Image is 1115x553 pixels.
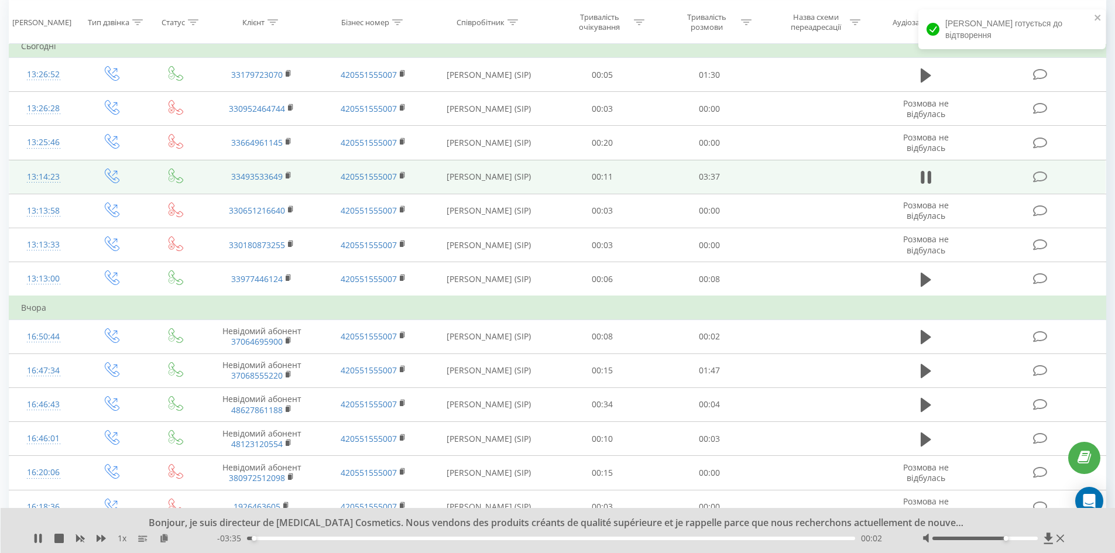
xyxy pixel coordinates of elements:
div: 13:26:52 [21,63,66,86]
td: 00:06 [549,262,656,297]
td: [PERSON_NAME] (SIP) [429,320,549,353]
div: Тривалість очікування [568,12,631,32]
a: 33664961145 [231,137,283,148]
a: 37068555220 [231,370,283,381]
a: 420551555007 [341,69,397,80]
span: 1 x [118,533,126,544]
a: 420551555007 [341,433,397,444]
div: Тип дзвінка [88,17,129,27]
a: 380972512098 [229,472,285,483]
div: 16:18:36 [21,496,66,518]
div: Тривалість розмови [675,12,738,32]
td: [PERSON_NAME] (SIP) [429,387,549,421]
td: Вчора [9,296,1106,320]
td: 00:03 [549,490,656,524]
a: 420551555007 [341,103,397,114]
td: 00:03 [549,228,656,262]
div: 16:20:06 [21,461,66,484]
span: Розмова не відбулась [903,462,949,483]
td: 00:04 [656,387,763,421]
td: [PERSON_NAME] (SIP) [429,194,549,228]
a: 33493533649 [231,171,283,182]
a: 420551555007 [341,501,397,512]
span: Розмова не відбулась [903,233,949,255]
td: 01:47 [656,353,763,387]
td: 00:15 [549,456,656,490]
td: 00:00 [656,126,763,160]
div: 13:13:00 [21,267,66,290]
span: 00:02 [861,533,882,544]
button: close [1094,13,1102,24]
td: 00:00 [656,456,763,490]
div: Назва схеми переадресації [784,12,847,32]
a: 330651216640 [229,205,285,216]
td: 03:37 [656,160,763,194]
div: 16:50:44 [21,325,66,348]
div: 13:26:28 [21,97,66,120]
td: [PERSON_NAME] (SIP) [429,228,549,262]
td: [PERSON_NAME] (SIP) [429,58,549,92]
span: Розмова не відбулась [903,132,949,153]
div: 13:25:46 [21,131,66,154]
a: 420551555007 [341,467,397,478]
div: 13:14:23 [21,166,66,188]
td: 00:03 [549,194,656,228]
a: 420551555007 [341,365,397,376]
a: 420551555007 [341,273,397,284]
div: Accessibility label [252,536,256,541]
a: 420551555007 [341,205,397,216]
a: 330180873255 [229,239,285,250]
td: 00:20 [549,126,656,160]
div: Бізнес номер [341,17,389,27]
td: Невідомий абонент [206,387,317,421]
td: Невідомий абонент [206,320,317,353]
div: [PERSON_NAME] готується до відтворення [918,9,1106,49]
td: 00:02 [656,320,763,353]
div: 16:47:34 [21,359,66,382]
a: 420551555007 [341,171,397,182]
a: 37064695900 [231,336,283,347]
td: [PERSON_NAME] (SIP) [429,490,549,524]
td: Невідомий абонент [206,353,317,387]
td: 00:05 [549,58,656,92]
td: 00:08 [656,262,763,297]
div: [PERSON_NAME] [12,17,71,27]
span: - 03:35 [217,533,247,544]
a: 33179723070 [231,69,283,80]
td: 00:00 [656,194,763,228]
span: Розмова не відбулась [903,496,949,517]
a: 330952464744 [229,103,285,114]
td: [PERSON_NAME] (SIP) [429,422,549,456]
td: 01:30 [656,58,763,92]
td: [PERSON_NAME] (SIP) [429,353,549,387]
div: Аудіозапис розмови [893,17,966,27]
span: Розмова не відбулась [903,98,949,119]
td: [PERSON_NAME] (SIP) [429,262,549,297]
td: 00:34 [549,387,656,421]
td: 00:10 [549,422,656,456]
td: [PERSON_NAME] (SIP) [429,160,549,194]
td: 00:15 [549,353,656,387]
div: Open Intercom Messenger [1075,487,1103,515]
a: 48627861188 [231,404,283,415]
a: 420551555007 [341,399,397,410]
span: Розмова не відбулась [903,200,949,221]
td: 00:03 [549,92,656,126]
a: 48123120554 [231,438,283,449]
a: 33977446124 [231,273,283,284]
a: 420551555007 [341,137,397,148]
div: 16:46:01 [21,427,66,450]
td: 00:08 [549,320,656,353]
div: Співробітник [457,17,505,27]
div: Статус [162,17,185,27]
a: 1926463605 [234,501,280,512]
div: Accessibility label [1004,536,1008,541]
a: 420551555007 [341,331,397,342]
a: 420551555007 [341,239,397,250]
div: Клієнт [242,17,265,27]
td: Невідомий абонент [206,456,317,490]
div: 16:46:43 [21,393,66,416]
td: Сьогодні [9,35,1106,58]
div: 13:13:33 [21,233,66,256]
div: 13:13:58 [21,200,66,222]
